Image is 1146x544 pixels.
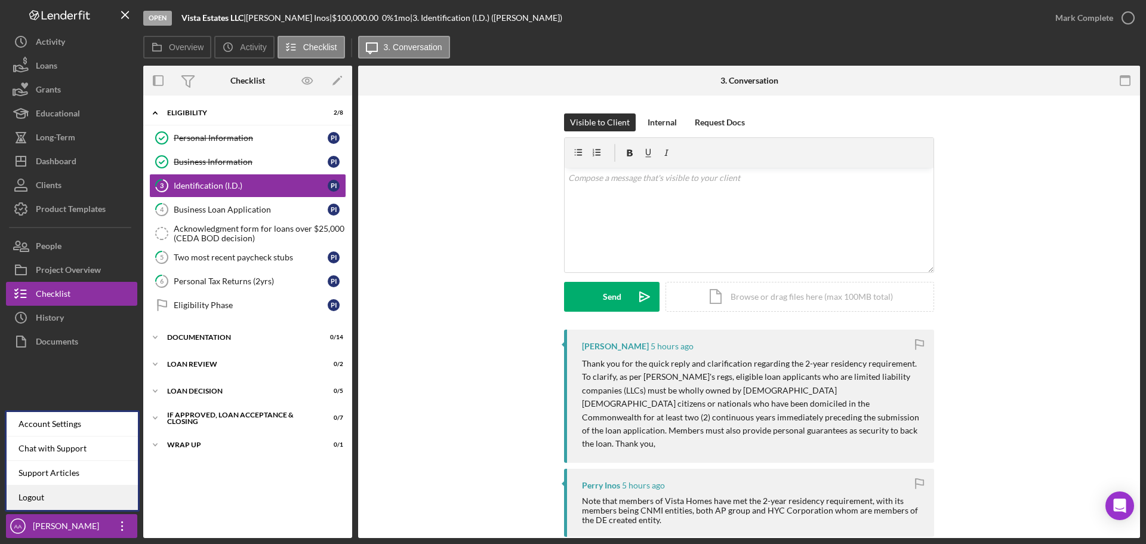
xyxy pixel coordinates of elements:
[303,42,337,52] label: Checklist
[36,78,61,105] div: Grants
[689,113,751,131] button: Request Docs
[160,205,164,213] tspan: 4
[564,113,636,131] button: Visible to Client
[720,76,778,85] div: 3. Conversation
[322,441,343,448] div: 0 / 1
[36,197,106,224] div: Product Templates
[603,282,621,312] div: Send
[6,78,137,102] button: Grants
[167,334,313,341] div: Documentation
[6,258,137,282] button: Project Overview
[322,334,343,341] div: 0 / 14
[332,13,382,23] div: $100,000.00
[278,36,345,59] button: Checklist
[328,132,340,144] div: P I
[322,388,343,395] div: 0 / 5
[30,514,107,541] div: [PERSON_NAME]
[167,109,313,116] div: Eligibility
[149,126,346,150] a: Personal InformationPI
[36,173,61,200] div: Clients
[149,269,346,293] a: 6Personal Tax Returns (2yrs)PI
[36,54,57,81] div: Loans
[167,388,313,395] div: Loan Decision
[384,42,442,52] label: 3. Conversation
[36,125,75,152] div: Long-Term
[570,113,630,131] div: Visible to Client
[7,437,138,461] div: Chat with Support
[6,54,137,78] button: Loans
[393,13,410,23] div: 1 mo
[322,361,343,368] div: 0 / 2
[149,150,346,174] a: Business InformationPI
[582,357,922,451] p: Thank you for the quick reply and clarification regarding the 2-year residency requirement. To cl...
[648,113,677,131] div: Internal
[36,282,70,309] div: Checklist
[328,251,340,263] div: P I
[167,361,313,368] div: Loan review
[36,330,78,356] div: Documents
[6,173,137,197] button: Clients
[149,245,346,269] a: 5Two most recent paycheck stubsPI
[240,42,266,52] label: Activity
[174,224,346,243] div: Acknowledgment form for loans over $25,000 (CEDA BOD decision)
[410,13,562,23] div: | 3. Identification (I.D.) ([PERSON_NAME])
[7,461,138,485] a: Support Articles
[322,109,343,116] div: 2 / 8
[1105,491,1134,520] div: Open Intercom Messenger
[6,514,137,538] button: AA[PERSON_NAME]
[328,156,340,168] div: P I
[328,204,340,216] div: P I
[6,306,137,330] a: History
[6,102,137,125] button: Educational
[143,11,172,26] div: Open
[181,13,246,23] div: |
[6,282,137,306] button: Checklist
[6,30,137,54] button: Activity
[6,234,137,258] button: People
[181,13,244,23] b: Vista Estates LLC
[174,205,328,214] div: Business Loan Application
[160,182,164,189] tspan: 3
[358,36,450,59] button: 3. Conversation
[36,102,80,128] div: Educational
[14,523,22,530] text: AA
[160,277,164,285] tspan: 6
[6,197,137,221] button: Product Templates
[6,125,137,149] button: Long-Term
[143,36,211,59] button: Overview
[582,481,620,490] div: Perry Inos
[328,299,340,311] div: P I
[582,496,922,525] div: Note that members of Vista Homes have met the 2-year residency requirement, with its members bein...
[328,275,340,287] div: P I
[6,149,137,173] button: Dashboard
[36,30,65,57] div: Activity
[36,306,64,333] div: History
[230,76,265,85] div: Checklist
[174,157,328,167] div: Business Information
[167,441,313,448] div: Wrap up
[246,13,332,23] div: [PERSON_NAME] Inos |
[160,253,164,261] tspan: 5
[1043,6,1140,30] button: Mark Complete
[149,293,346,317] a: Eligibility PhasePI
[36,258,101,285] div: Project Overview
[167,411,313,425] div: If approved, loan acceptance & closing
[382,13,393,23] div: 0 %
[322,414,343,422] div: 0 / 7
[149,198,346,222] a: 4Business Loan ApplicationPI
[174,133,328,143] div: Personal Information
[36,234,61,261] div: People
[149,222,346,245] a: Acknowledgment form for loans over $25,000 (CEDA BOD decision)
[582,342,649,351] div: [PERSON_NAME]
[564,282,660,312] button: Send
[622,481,665,490] time: 2025-08-29 00:55
[149,174,346,198] a: 3Identification (I.D.)PI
